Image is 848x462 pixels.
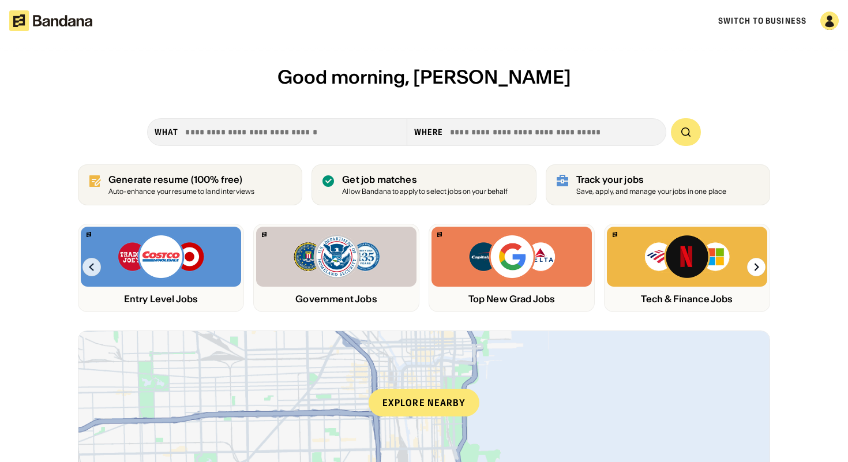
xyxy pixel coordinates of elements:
div: Generate resume [108,174,254,185]
span: Good morning, [PERSON_NAME] [277,65,571,89]
img: Bandana logo [613,232,617,237]
img: FBI, DHS, MWRD logos [292,234,380,280]
img: Bandana logo [437,232,442,237]
div: Explore nearby [369,389,479,416]
img: Bandana logo [87,232,91,237]
img: Bank of America, Netflix, Microsoft logos [644,234,731,280]
div: Entry Level Jobs [81,294,241,305]
img: Capital One, Google, Delta logos [468,234,556,280]
div: Save, apply, and manage your jobs in one place [576,188,727,196]
img: Bandana logotype [9,10,92,31]
div: Top New Grad Jobs [431,294,592,305]
a: Generate resume (100% free)Auto-enhance your resume to land interviews [78,164,302,205]
div: Get job matches [342,174,508,185]
img: Trader Joe’s, Costco, Target logos [117,234,205,280]
div: Where [414,127,444,137]
div: Tech & Finance Jobs [607,294,767,305]
img: Right Arrow [747,258,766,276]
div: Auto-enhance your resume to land interviews [108,188,254,196]
div: Track your jobs [576,174,727,185]
img: Left Arrow [82,258,101,276]
a: Bandana logoBank of America, Netflix, Microsoft logosTech & Finance Jobs [604,224,770,312]
a: Switch to Business [718,16,806,26]
img: Bandana logo [262,232,267,237]
div: what [155,127,178,137]
a: Bandana logoFBI, DHS, MWRD logosGovernment Jobs [253,224,419,312]
a: Bandana logoCapital One, Google, Delta logosTop New Grad Jobs [429,224,595,312]
a: Bandana logoTrader Joe’s, Costco, Target logosEntry Level Jobs [78,224,244,312]
a: Get job matches Allow Bandana to apply to select jobs on your behalf [312,164,536,205]
a: Track your jobs Save, apply, and manage your jobs in one place [546,164,770,205]
div: Allow Bandana to apply to select jobs on your behalf [342,188,508,196]
div: Government Jobs [256,294,417,305]
span: (100% free) [191,174,243,185]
